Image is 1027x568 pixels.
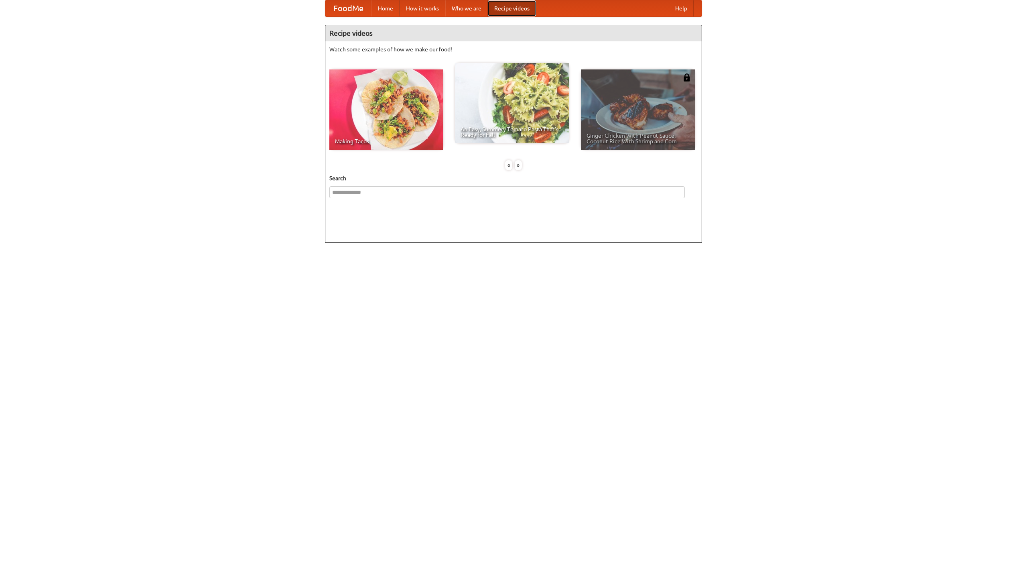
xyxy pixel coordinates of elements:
div: » [515,160,522,170]
a: How it works [400,0,445,16]
a: FoodMe [325,0,371,16]
a: Home [371,0,400,16]
div: « [505,160,512,170]
span: An Easy, Summery Tomato Pasta That's Ready for Fall [461,126,563,138]
img: 483408.png [683,73,691,81]
a: Who we are [445,0,488,16]
a: Recipe videos [488,0,536,16]
a: Help [669,0,694,16]
span: Making Tacos [335,138,438,144]
h4: Recipe videos [325,25,702,41]
a: Making Tacos [329,69,443,150]
p: Watch some examples of how we make our food! [329,45,698,53]
h5: Search [329,174,698,182]
a: An Easy, Summery Tomato Pasta That's Ready for Fall [455,63,569,143]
